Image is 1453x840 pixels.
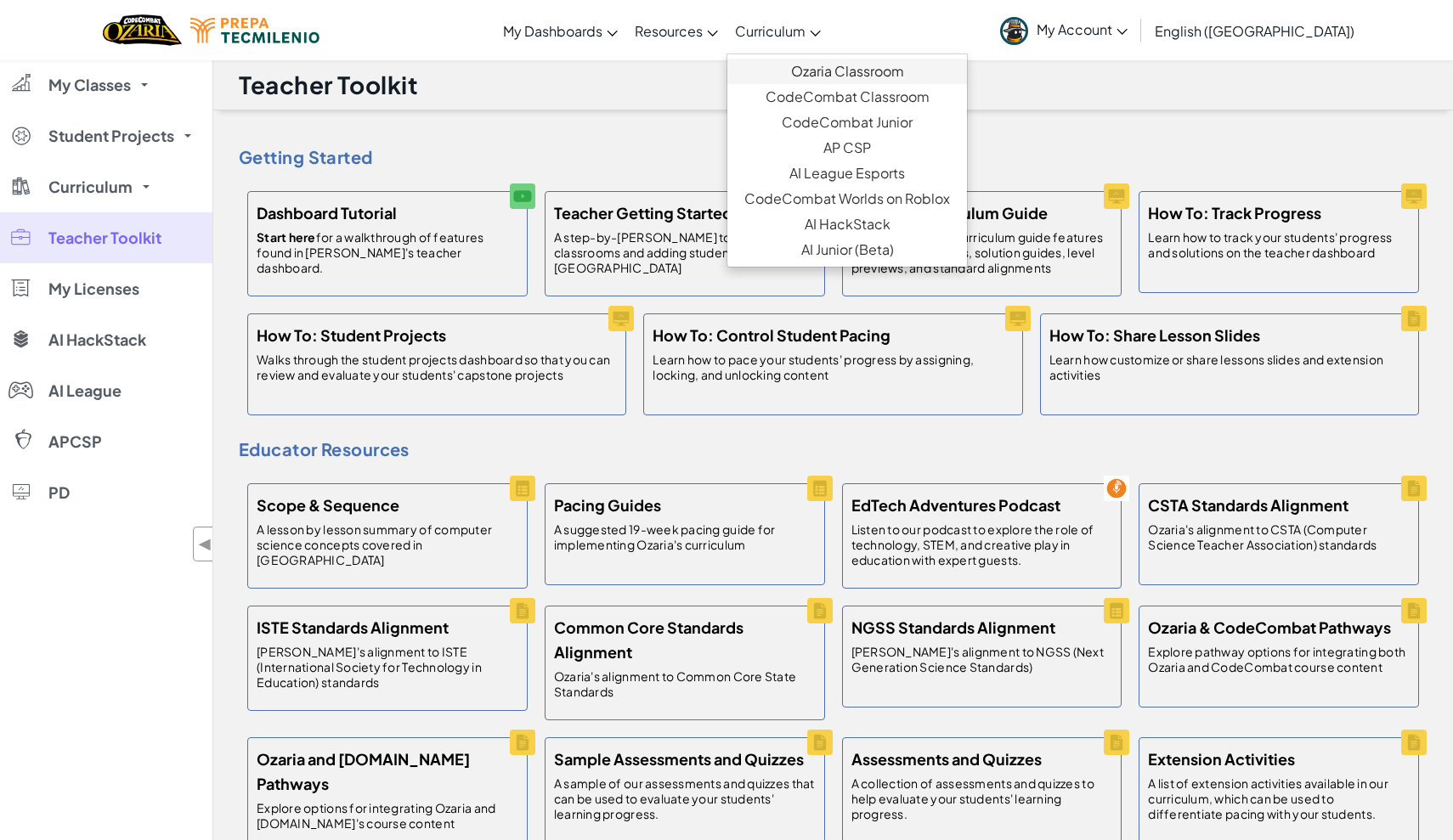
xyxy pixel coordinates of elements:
p: [PERSON_NAME]'s alignment to ISTE (International Society for Technology in Education) standards [257,644,518,690]
a: Common Core Standards Alignment Ozaria's alignment to Common Core State Standards [536,597,834,729]
p: Walks through the student projects dashboard so that you can review and evaluate your students' c... [257,352,617,382]
h5: Scope & Sequence [257,493,399,517]
a: CodeCombat Classroom [727,84,967,110]
span: English ([GEOGRAPHIC_DATA]) [1155,22,1354,40]
p: A sample of our assessments and quizzes that can be used to evaluate your students' learning prog... [554,775,816,821]
a: English ([GEOGRAPHIC_DATA]) [1146,8,1363,54]
span: Curriculum [48,179,133,194]
h5: EdTech Adventures Podcast [851,493,1060,517]
h5: How To: Share Lesson Slides [1049,323,1260,347]
h5: Extension Activities [1148,747,1295,771]
a: Teacher Getting Started Guide A step-by-[PERSON_NAME] to creating classrooms and adding students ... [536,183,834,305]
p: Learn how customize or share lessons slides and extension activities [1049,352,1410,382]
a: NGSS Standards Alignment [PERSON_NAME]'s alignment to NGSS (Next Generation Science Standards) [834,597,1131,716]
strong: Start here [257,229,316,245]
h5: How To: Student Projects [257,323,446,347]
a: CodeCombat Worlds on Roblox [727,186,967,211]
p: Explore options for integrating Ozaria and [DOMAIN_NAME]'s course content [257,800,518,831]
a: My Account [992,3,1136,57]
a: Ozaria Classroom [727,59,967,84]
h5: Ozaria & CodeCombat Pathways [1148,615,1391,640]
a: My Dashboards [495,8,626,54]
a: How To: Control Student Pacing Learn how to pace your students' progress by assigning, locking, a... [635,305,1031,424]
p: A lesson by lesson summary of computer science concepts covered in [GEOGRAPHIC_DATA] [257,521,518,567]
h4: Educator Resources [239,437,1428,462]
img: Tecmilenio logo [190,18,319,43]
a: How To: Curriculum Guide An introduction to curriculum guide features such as lesson slides, solu... [834,183,1131,305]
p: Learn how to pace your students' progress by assigning, locking, and unlocking content [653,352,1013,382]
h5: Teacher Getting Started Guide [554,200,781,225]
a: How To: Student Projects Walks through the student projects dashboard so that you can review and ... [239,305,635,424]
a: AP CSP [727,135,967,161]
a: AI HackStack [727,211,967,237]
h4: Getting Started [239,144,1428,170]
img: Home [103,13,182,48]
span: AI HackStack [48,332,146,347]
h5: NGSS Standards Alignment [851,615,1055,640]
a: Ozaria by CodeCombat logo [103,13,182,48]
p: Ozaria's alignment to Common Core State Standards [554,668,816,699]
span: ◀ [198,532,212,556]
a: Scope & Sequence A lesson by lesson summary of computer science concepts covered in [GEOGRAPHIC_D... [239,475,536,597]
a: CSTA Standards Alignment Ozaria's alignment to CSTA (Computer Science Teacher Association) standards [1130,475,1428,594]
span: AI League [48,383,122,398]
p: Explore pathway options for integrating both Ozaria and CodeCombat course content [1148,644,1410,674]
span: Student Projects [48,128,174,144]
h5: CSTA Standards Alignment [1148,493,1348,517]
a: How To: Share Lesson Slides Learn how customize or share lessons slides and extension activities [1032,305,1428,424]
p: Listen to our podcast to explore the role of technology, STEM, and creative play in education wit... [851,521,1113,567]
h5: Sample Assessments and Quizzes [554,747,804,771]
p: A step-by-[PERSON_NAME] to creating classrooms and adding students in [GEOGRAPHIC_DATA] [554,229,816,275]
p: for a walkthrough of features found in [PERSON_NAME]'s teacher dashboard. [257,229,518,275]
span: Resources [635,22,703,40]
a: AI Junior (Beta) [727,237,967,262]
h5: Common Core Standards Alignment [554,615,816,664]
a: Curriculum [726,8,829,54]
h1: Teacher Toolkit [239,69,418,101]
span: My Licenses [48,281,139,296]
a: Ozaria & CodeCombat Pathways Explore pathway options for integrating both Ozaria and CodeCombat c... [1130,597,1428,716]
h5: Assessments and Quizzes [851,747,1042,771]
p: A collection of assessments and quizzes to help evaluate your students' learning progress. [851,775,1113,821]
p: A suggested 19-week pacing guide for implementing Ozaria's curriculum [554,521,816,552]
a: ISTE Standards Alignment [PERSON_NAME]'s alignment to ISTE (International Society for Technology ... [239,597,536,719]
p: [PERSON_NAME]'s alignment to NGSS (Next Generation Science Standards) [851,644,1113,674]
h5: Pacing Guides [554,493,661,517]
h5: ISTE Standards Alignment [257,615,449,640]
h5: How To: Control Student Pacing [653,323,890,347]
img: avatar [1000,17,1028,45]
a: Dashboard Tutorial Start herefor a walkthrough of features found in [PERSON_NAME]'s teacher dashb... [239,183,536,305]
a: CodeCombat Junior [727,110,967,135]
a: Resources [626,8,726,54]
span: Teacher Toolkit [48,230,161,245]
span: My Account [1037,20,1128,38]
span: My Dashboards [503,22,602,40]
span: Curriculum [735,22,806,40]
p: A list of extension activities available in our curriculum, which can be used to differentiate pa... [1148,775,1410,821]
h5: Dashboard Tutorial [257,200,397,225]
a: AI League Esports [727,161,967,186]
h5: How To: Track Progress [1148,200,1321,225]
a: EdTech Adventures Podcast Listen to our podcast to explore the role of technology, STEM, and crea... [834,475,1131,597]
h5: Ozaria and [DOMAIN_NAME] Pathways [257,747,518,796]
p: An introduction to curriculum guide features such as lesson slides, solution guides, level previe... [851,229,1113,275]
a: Pacing Guides A suggested 19-week pacing guide for implementing Ozaria's curriculum [536,475,834,594]
p: Ozaria's alignment to CSTA (Computer Science Teacher Association) standards [1148,521,1410,552]
span: My Classes [48,77,131,93]
a: How To: Track Progress Learn how to track your students' progress and solutions on the teacher da... [1130,183,1428,302]
p: Learn how to track your students' progress and solutions on the teacher dashboard [1148,229,1410,260]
